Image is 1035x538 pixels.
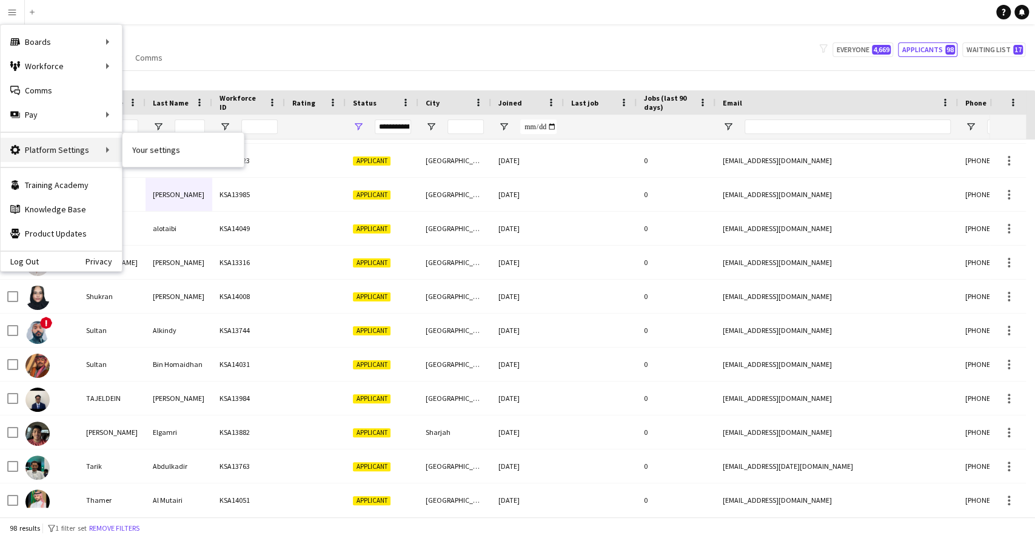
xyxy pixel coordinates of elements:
div: Thamer [79,483,146,517]
img: Sultan Bin Homaidhan [25,354,50,378]
div: [DATE] [491,415,564,449]
div: alotaibi [146,212,212,245]
div: [EMAIL_ADDRESS][DOMAIN_NAME] [715,314,958,347]
span: Joined [498,98,522,107]
div: Abdulkadir [146,449,212,483]
div: KSA13984 [212,382,285,415]
div: KSA14051 [212,483,285,517]
div: [DATE] [491,314,564,347]
span: Applicant [353,428,390,437]
span: Comms [135,52,162,63]
div: TAJELDEIN [79,382,146,415]
div: 0 [637,415,715,449]
div: [GEOGRAPHIC_DATA] [418,348,491,381]
div: Shukran [79,280,146,313]
input: Workforce ID Filter Input [241,119,278,134]
div: 0 [637,144,715,177]
div: Bin Homaidhan [146,348,212,381]
div: [GEOGRAPHIC_DATA] [418,449,491,483]
div: [DATE] [491,449,564,483]
div: 0 [637,178,715,211]
input: Last Name Filter Input [175,119,205,134]
div: Sharjah [418,415,491,449]
span: 4,669 [872,45,891,55]
div: [DATE] [491,348,564,381]
span: Applicant [353,496,390,505]
span: Applicant [353,190,390,200]
div: Al Mutairi [146,483,212,517]
button: Open Filter Menu [353,121,364,132]
div: [DATE] [491,280,564,313]
input: City Filter Input [447,119,484,134]
div: [GEOGRAPHIC_DATA] [418,212,491,245]
div: [EMAIL_ADDRESS][DOMAIN_NAME] [715,483,958,517]
span: Last Name [153,98,189,107]
div: KSA14023 [212,144,285,177]
span: Applicant [353,224,390,234]
input: Email Filter Input [745,119,951,134]
div: [EMAIL_ADDRESS][DATE][DOMAIN_NAME] [715,449,958,483]
button: Open Filter Menu [498,121,509,132]
div: [PERSON_NAME] [146,280,212,313]
span: Workforce ID [219,93,263,112]
div: 0 [637,314,715,347]
img: Tarik Abdulkadir [25,456,50,480]
div: 0 [637,246,715,279]
div: KSA14008 [212,280,285,313]
button: Waiting list17 [962,42,1025,57]
div: [DATE] [491,144,564,177]
button: Open Filter Menu [426,121,437,132]
div: [DATE] [491,246,564,279]
div: [EMAIL_ADDRESS][DOMAIN_NAME] [715,212,958,245]
img: Sultan Alkindy [25,320,50,344]
div: Platform Settings [1,138,122,162]
div: [GEOGRAPHIC_DATA] [418,382,491,415]
div: Elgamri [146,415,212,449]
span: Applicant [353,258,390,267]
a: Your settings [122,138,244,162]
div: [DATE] [491,178,564,211]
div: KSA14049 [212,212,285,245]
img: Thamer Al Mutairi [25,489,50,514]
div: 0 [637,449,715,483]
span: Jobs (last 90 days) [644,93,694,112]
div: 0 [637,348,715,381]
button: Remove filters [87,522,142,535]
div: [EMAIL_ADDRESS][DOMAIN_NAME] [715,415,958,449]
div: KSA13882 [212,415,285,449]
div: [PERSON_NAME] [146,246,212,279]
div: 0 [637,483,715,517]
div: Alkindy [146,314,212,347]
div: [GEOGRAPHIC_DATA] [418,246,491,279]
div: [PERSON_NAME] [79,415,146,449]
span: 1 filter set [55,523,87,533]
div: KSA13985 [212,178,285,211]
span: Applicant [353,156,390,166]
span: Status [353,98,377,107]
a: Training Academy [1,173,122,197]
span: Applicant [353,394,390,403]
div: 0 [637,382,715,415]
img: Tarig Elgamri [25,422,50,446]
button: Open Filter Menu [153,121,164,132]
div: KSA13763 [212,449,285,483]
span: 17 [1013,45,1023,55]
div: [PERSON_NAME] [146,178,212,211]
div: [EMAIL_ADDRESS][DOMAIN_NAME] [715,348,958,381]
a: Log Out [1,257,39,266]
div: Sultan [79,348,146,381]
div: [GEOGRAPHIC_DATA] [418,280,491,313]
span: ! [40,317,52,329]
a: Knowledge Base [1,197,122,221]
span: Applicant [353,462,390,471]
input: Joined Filter Input [520,119,557,134]
div: [PERSON_NAME] [146,382,212,415]
button: Applicants98 [898,42,957,57]
div: 0 [637,280,715,313]
div: Workforce [1,54,122,78]
div: [EMAIL_ADDRESS][DOMAIN_NAME] [715,246,958,279]
span: Rating [292,98,315,107]
div: [GEOGRAPHIC_DATA] [418,178,491,211]
span: City [426,98,440,107]
div: Pay [1,103,122,127]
